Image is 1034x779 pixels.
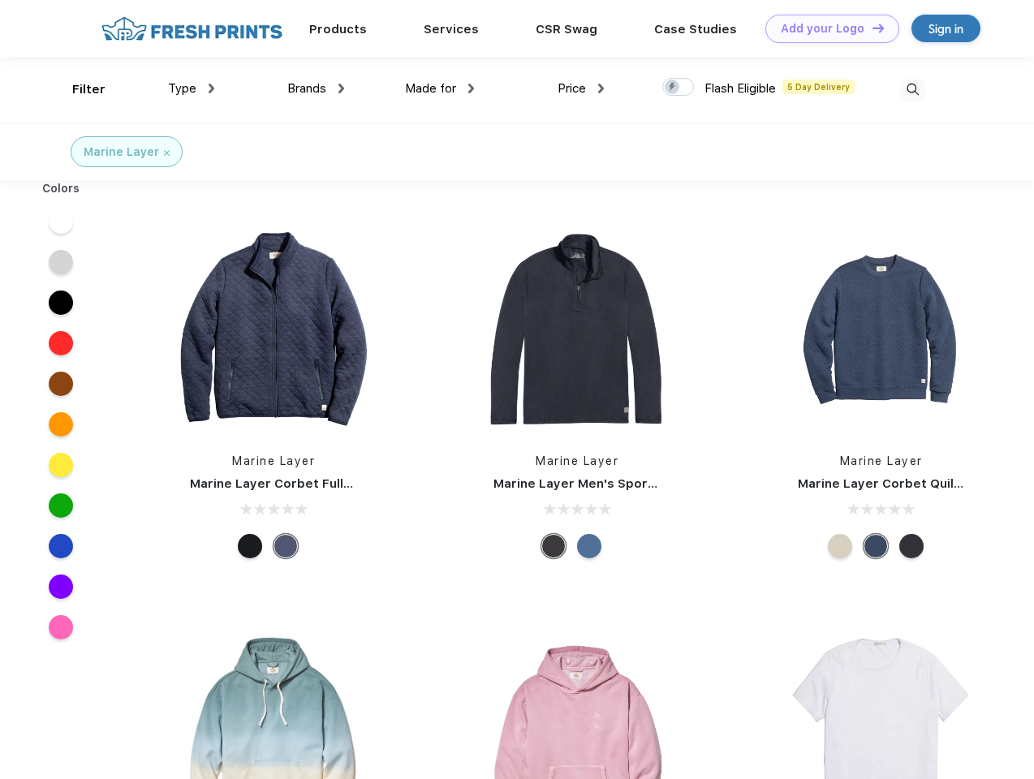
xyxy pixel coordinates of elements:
[97,15,287,43] img: fo%20logo%202.webp
[782,80,855,94] span: 5 Day Delivery
[840,454,923,467] a: Marine Layer
[424,22,479,37] a: Services
[577,534,601,558] div: Deep Denim
[166,221,381,437] img: func=resize&h=266
[209,84,214,93] img: dropdown.png
[274,534,298,558] div: Navy
[828,534,852,558] div: Oat Heather
[72,80,106,99] div: Filter
[704,81,776,96] span: Flash Eligible
[911,15,980,42] a: Sign in
[30,180,93,197] div: Colors
[541,534,566,558] div: Charcoal
[598,84,604,93] img: dropdown.png
[84,144,159,161] div: Marine Layer
[864,534,888,558] div: Navy Heather
[781,22,864,36] div: Add your Logo
[536,454,618,467] a: Marine Layer
[468,84,474,93] img: dropdown.png
[238,534,262,558] div: Black
[899,534,924,558] div: Charcoal
[287,81,326,96] span: Brands
[773,221,989,437] img: func=resize&h=266
[928,19,963,38] div: Sign in
[405,81,456,96] span: Made for
[899,76,926,103] img: desktop_search.svg
[190,476,415,491] a: Marine Layer Corbet Full-Zip Jacket
[309,22,367,37] a: Products
[164,150,170,156] img: filter_cancel.svg
[232,454,315,467] a: Marine Layer
[493,476,729,491] a: Marine Layer Men's Sport Quarter Zip
[338,84,344,93] img: dropdown.png
[469,221,685,437] img: func=resize&h=266
[536,22,597,37] a: CSR Swag
[558,81,586,96] span: Price
[872,24,884,32] img: DT
[168,81,196,96] span: Type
